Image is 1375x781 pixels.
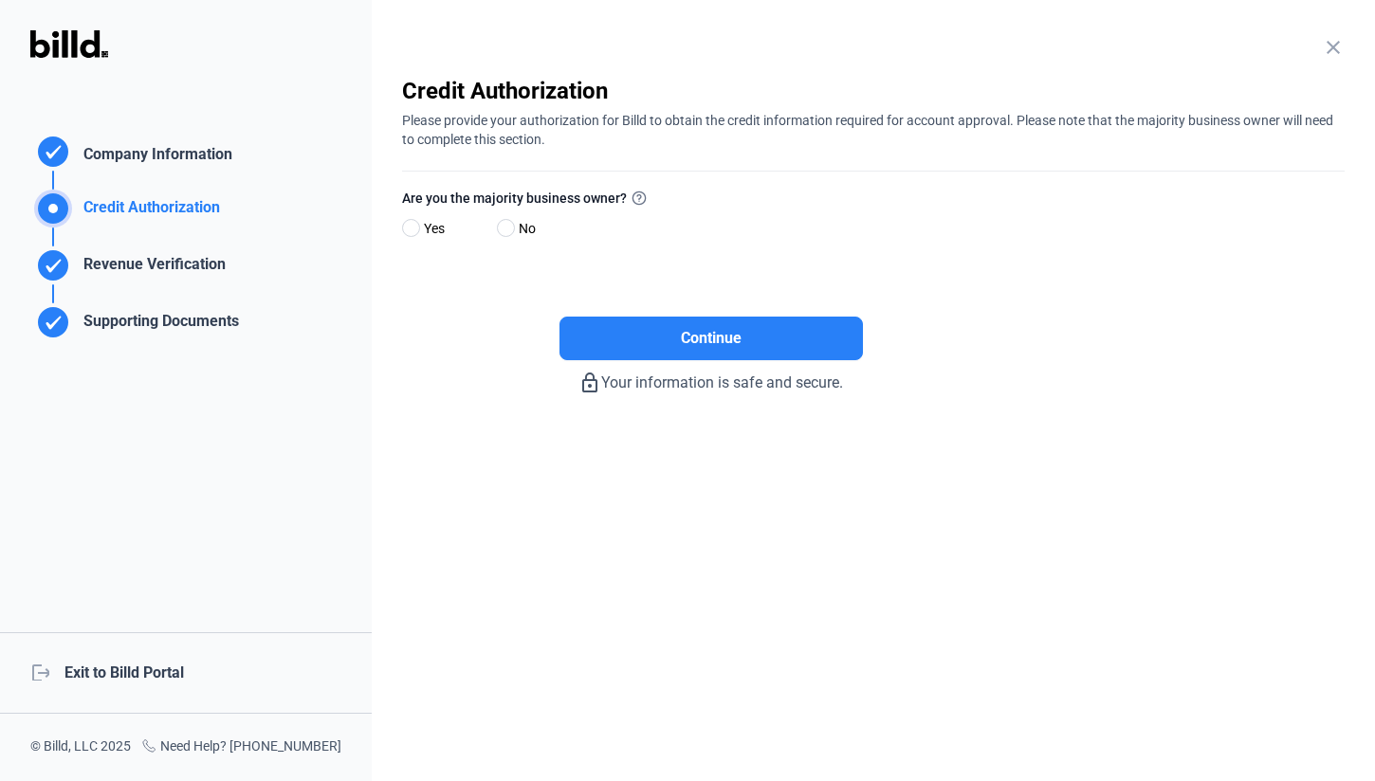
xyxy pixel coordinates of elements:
[402,188,1019,212] label: Are you the majority business owner?
[402,360,1019,394] div: Your information is safe and secure.
[76,253,226,284] div: Revenue Verification
[30,736,131,758] div: © Billd, LLC 2025
[402,106,1345,149] div: Please provide your authorization for Billd to obtain the credit information required for account...
[76,310,239,341] div: Supporting Documents
[76,143,232,171] div: Company Information
[30,662,49,681] mat-icon: logout
[76,196,220,227] div: Credit Authorization
[511,217,536,240] span: No
[30,30,108,58] img: Billd Logo
[141,736,341,758] div: Need Help? [PHONE_NUMBER]
[559,317,863,360] button: Continue
[578,372,601,394] mat-icon: lock_outline
[416,217,445,240] span: Yes
[1322,36,1345,59] mat-icon: close
[402,76,1345,106] div: Credit Authorization
[681,327,742,350] span: Continue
